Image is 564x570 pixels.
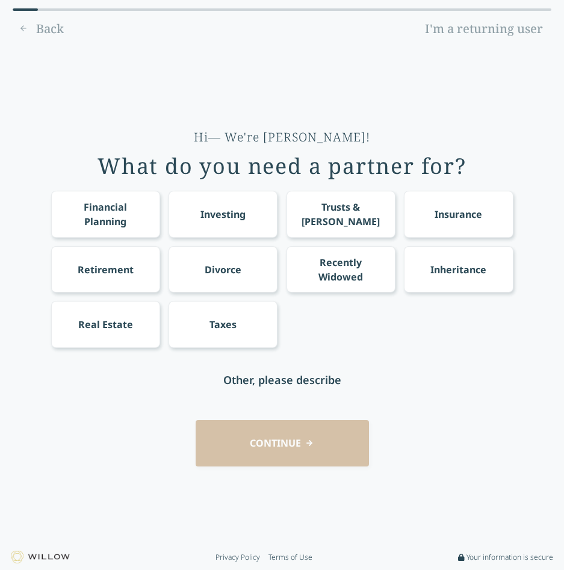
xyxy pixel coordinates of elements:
span: Your information is secure [466,553,553,562]
img: Willow logo [11,551,70,563]
div: Inheritance [430,262,486,277]
a: Privacy Policy [215,553,260,562]
div: Investing [200,207,246,221]
div: Retirement [78,262,134,277]
div: Taxes [209,317,237,332]
div: Hi— We're [PERSON_NAME]! [194,129,370,146]
div: What do you need a partner for? [98,154,466,178]
div: Other, please describe [223,371,341,388]
div: Real Estate [78,317,133,332]
div: 0% complete [13,8,38,11]
div: Divorce [205,262,241,277]
div: Insurance [435,207,482,221]
div: Financial Planning [62,200,149,229]
div: Recently Widowed [297,255,384,284]
div: Trusts & [PERSON_NAME] [297,200,384,229]
a: Terms of Use [268,553,312,562]
a: I'm a returning user [417,19,551,39]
